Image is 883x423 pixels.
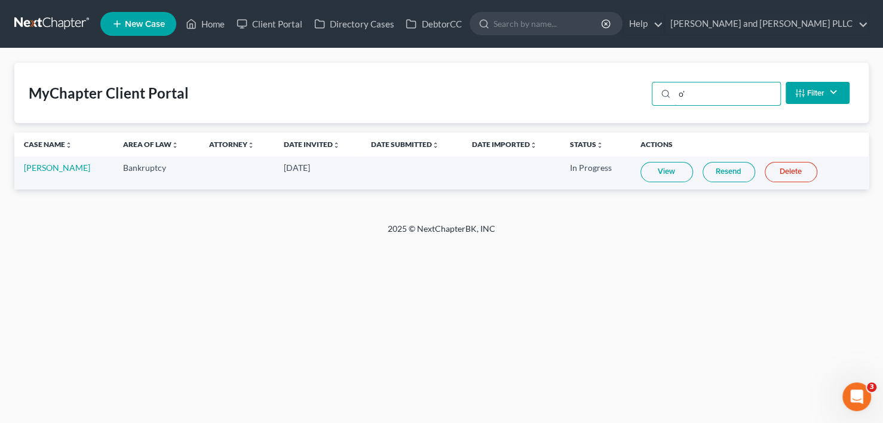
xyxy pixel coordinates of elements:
i: unfold_more [432,142,439,149]
a: Area of Lawunfold_more [123,140,179,149]
input: Search by name... [493,13,603,35]
a: Delete [765,162,817,182]
a: Date Importedunfold_more [472,140,537,149]
a: Help [623,13,663,35]
i: unfold_more [65,142,72,149]
i: unfold_more [171,142,179,149]
a: Date Submittedunfold_more [371,140,439,149]
a: Home [180,13,231,35]
i: unfold_more [247,142,255,149]
a: Attorneyunfold_more [209,140,255,149]
a: [PERSON_NAME] [24,163,90,173]
div: MyChapter Client Portal [29,84,189,103]
td: In Progress [560,157,631,189]
th: Actions [631,133,869,157]
span: 3 [867,382,876,392]
i: unfold_more [530,142,537,149]
a: Date Invitedunfold_more [284,140,340,149]
a: Client Portal [231,13,308,35]
a: View [640,162,693,182]
a: DebtorCC [400,13,467,35]
a: [PERSON_NAME] and [PERSON_NAME] PLLC [664,13,868,35]
a: Directory Cases [308,13,400,35]
span: New Case [125,20,165,29]
i: unfold_more [596,142,603,149]
a: Case Nameunfold_more [24,140,72,149]
span: [DATE] [284,163,310,173]
button: Filter [786,82,850,104]
input: Search... [674,82,780,105]
div: 2025 © NextChapterBK, INC [101,223,782,244]
a: Statusunfold_more [570,140,603,149]
iframe: Intercom live chat [842,382,871,411]
td: Bankruptcy [114,157,200,189]
i: unfold_more [333,142,340,149]
a: Resend [703,162,755,182]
